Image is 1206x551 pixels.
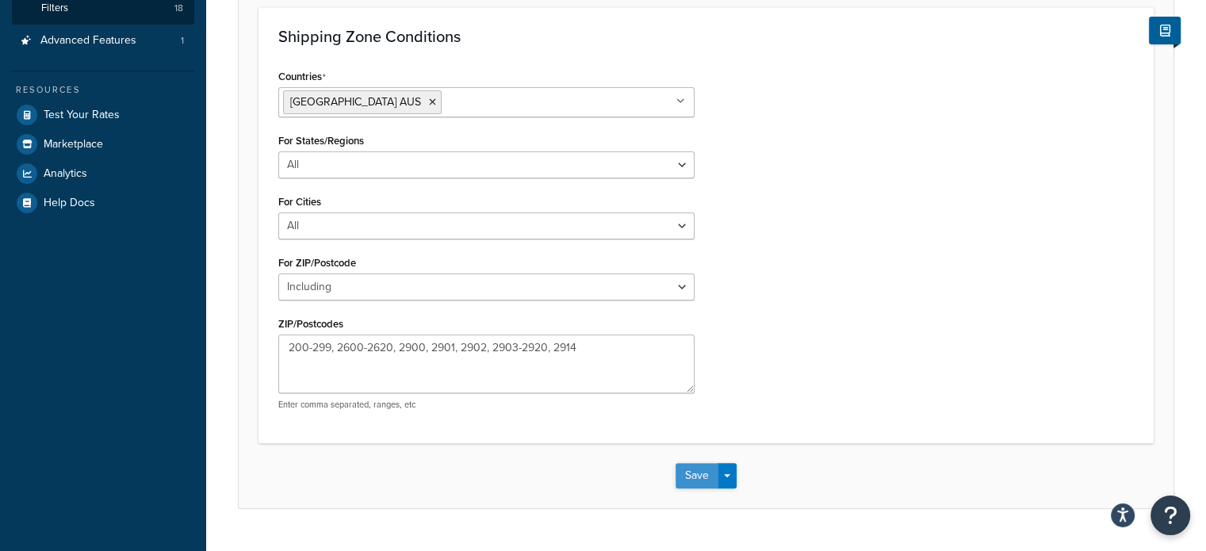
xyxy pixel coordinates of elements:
[278,318,343,330] label: ZIP/Postcodes
[44,167,87,181] span: Analytics
[278,335,695,393] textarea: 200-299, 2600-2620, 2900, 2901, 2902, 2903-2920, 2914
[278,71,326,83] label: Countries
[278,135,364,147] label: For States/Regions
[12,130,194,159] a: Marketplace
[278,196,321,208] label: For Cities
[12,189,194,217] a: Help Docs
[174,2,183,15] span: 18
[12,26,194,55] a: Advanced Features1
[676,463,718,488] button: Save
[12,83,194,97] div: Resources
[44,197,95,210] span: Help Docs
[181,34,184,48] span: 1
[40,34,136,48] span: Advanced Features
[278,399,695,411] p: Enter comma separated, ranges, etc
[278,257,356,269] label: For ZIP/Postcode
[12,159,194,188] a: Analytics
[12,101,194,129] a: Test Your Rates
[1149,17,1181,44] button: Show Help Docs
[44,109,120,122] span: Test Your Rates
[41,2,68,15] span: Filters
[12,26,194,55] li: Advanced Features
[290,94,421,110] span: [GEOGRAPHIC_DATA] AUS
[1150,496,1190,535] button: Open Resource Center
[44,138,103,151] span: Marketplace
[278,28,1134,45] h3: Shipping Zone Conditions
